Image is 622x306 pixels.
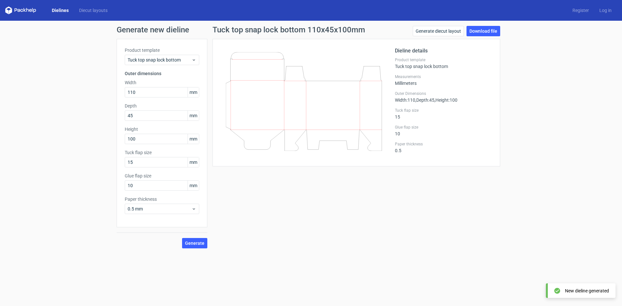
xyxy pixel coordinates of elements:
div: 10 [395,125,492,136]
a: Dielines [47,7,74,14]
div: 15 [395,108,492,119]
label: Tuck flap size [395,108,492,113]
label: Product template [395,57,492,62]
h2: Dieline details [395,47,492,55]
label: Glue flap size [125,173,199,179]
span: , Height : 100 [434,97,457,103]
button: Generate [182,238,207,248]
span: mm [188,134,199,144]
label: Outer Dimensions [395,91,492,96]
span: Generate [185,241,204,245]
a: Register [567,7,594,14]
label: Measurements [395,74,492,79]
a: Generate diecut layout [413,26,464,36]
label: Paper thickness [395,142,492,147]
label: Tuck flap size [125,149,199,156]
span: Width : 110 [395,97,415,103]
span: mm [188,181,199,190]
label: Width [125,79,199,86]
span: mm [188,87,199,97]
div: 0.5 [395,142,492,153]
div: New dieline generated [565,288,609,294]
span: 0.5 mm [128,206,191,212]
span: mm [188,157,199,167]
span: , Depth : 45 [415,97,434,103]
h3: Outer dimensions [125,70,199,77]
h1: Tuck top snap lock bottom 110x45x100mm [213,26,365,34]
label: Product template [125,47,199,53]
div: Tuck top snap lock bottom [395,57,492,69]
span: Tuck top snap lock bottom [128,57,191,63]
span: mm [188,111,199,120]
div: Millimeters [395,74,492,86]
a: Diecut layouts [74,7,113,14]
label: Height [125,126,199,132]
h1: Generate new dieline [117,26,505,34]
a: Log in [594,7,617,14]
a: Download file [466,26,500,36]
label: Depth [125,103,199,109]
label: Paper thickness [125,196,199,202]
label: Glue flap size [395,125,492,130]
